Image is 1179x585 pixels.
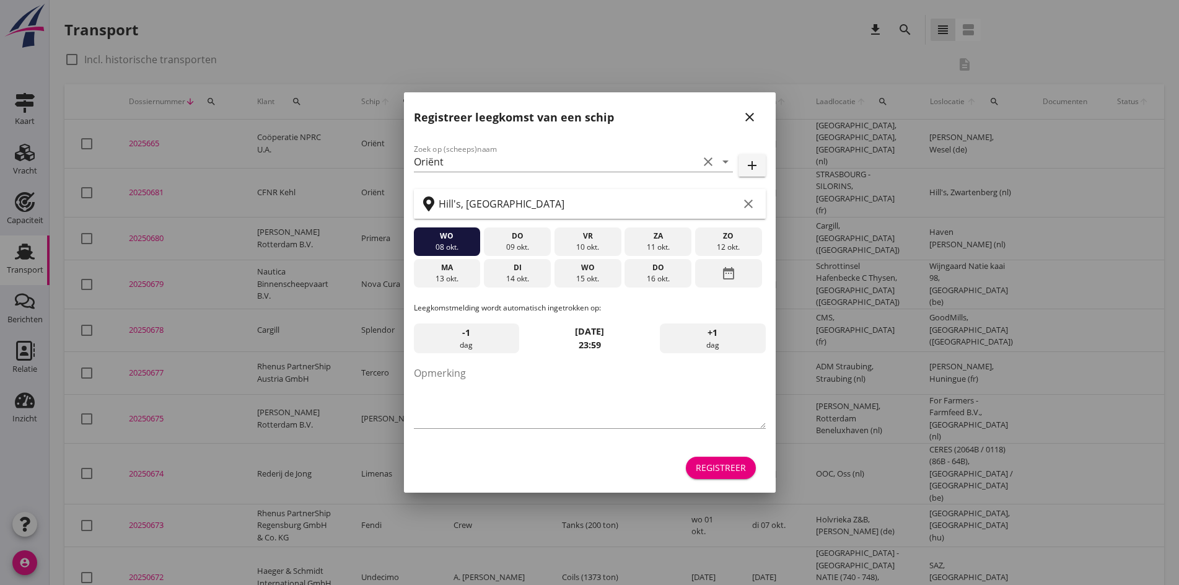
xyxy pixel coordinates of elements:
div: do [628,262,688,273]
div: vr [557,231,618,242]
textarea: Opmerking [414,363,766,428]
div: 12 okt. [698,242,759,253]
i: add [745,158,760,173]
i: clear [701,154,716,169]
i: date_range [721,262,736,284]
div: di [487,262,548,273]
div: do [487,231,548,242]
div: wo [416,231,477,242]
div: 16 okt. [628,273,688,284]
div: wo [557,262,618,273]
div: dag [660,323,765,353]
i: clear [741,196,756,211]
div: 08 okt. [416,242,477,253]
strong: [DATE] [575,325,604,337]
input: Zoek op (scheeps)naam [414,152,698,172]
div: zo [698,231,759,242]
div: 13 okt. [416,273,477,284]
p: Leegkomstmelding wordt automatisch ingetrokken op: [414,302,766,314]
div: 15 okt. [557,273,618,284]
div: dag [414,323,519,353]
input: Zoek op terminal of plaats [439,194,739,214]
span: -1 [462,326,470,340]
div: 11 okt. [628,242,688,253]
i: arrow_drop_down [718,154,733,169]
button: Registreer [686,457,756,479]
i: close [742,110,757,125]
div: 09 okt. [487,242,548,253]
div: Registreer [696,461,746,474]
h2: Registreer leegkomst van een schip [414,109,614,126]
span: +1 [708,326,717,340]
div: ma [416,262,477,273]
div: 14 okt. [487,273,548,284]
strong: 23:59 [579,339,601,351]
div: 10 okt. [557,242,618,253]
div: za [628,231,688,242]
